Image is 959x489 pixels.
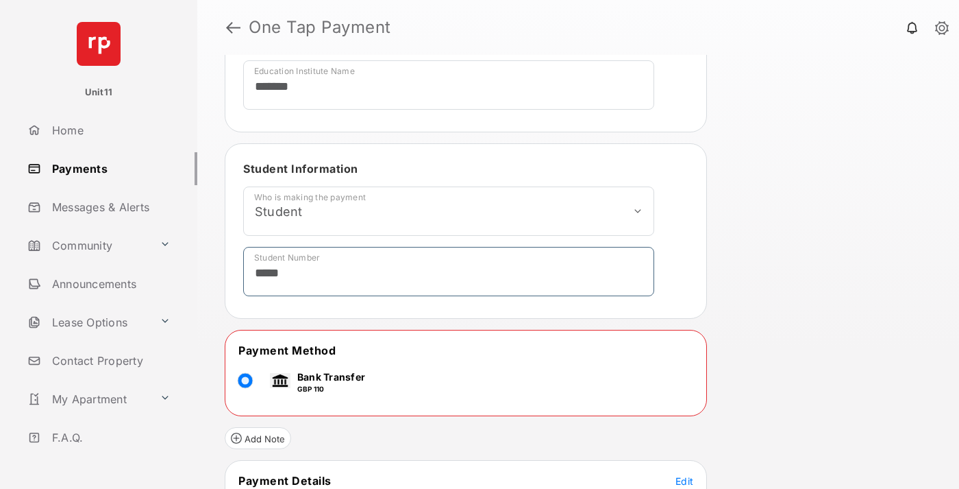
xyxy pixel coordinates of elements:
strong: One Tap Payment [249,19,391,36]
button: Edit [675,474,693,488]
a: My Apartment [22,383,154,416]
a: Payments [22,152,197,185]
span: Payment Details [238,474,332,488]
span: Student Information [243,162,358,176]
p: Unit11 [85,86,113,99]
span: Edit [675,475,693,487]
a: Home [22,114,197,147]
a: Contact Property [22,344,197,377]
a: Lease Options [22,306,154,339]
img: bank.png [270,373,290,388]
p: Bank Transfer [297,370,365,384]
span: Payment Method [238,344,336,357]
a: Announcements [22,267,197,300]
a: F.A.Q. [22,421,197,454]
p: GBP 110 [297,384,365,394]
button: Add Note [225,427,291,449]
a: Messages & Alerts [22,191,197,224]
a: Community [22,229,154,262]
img: svg+xml;base64,PHN2ZyB4bWxucz0iaHR0cDovL3d3dy53My5vcmcvMjAwMC9zdmciIHdpZHRoPSI2NCIgaGVpZ2h0PSI2NC... [77,22,121,66]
